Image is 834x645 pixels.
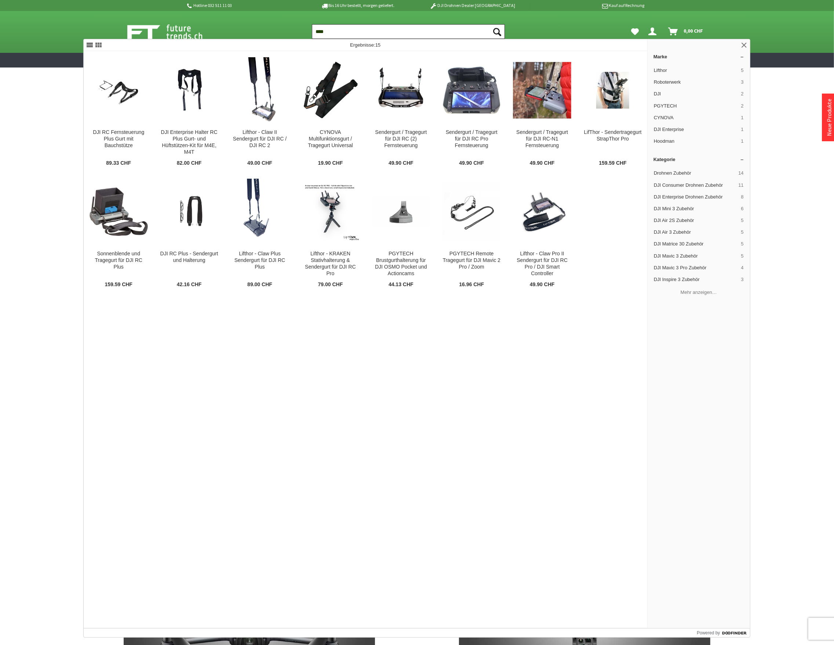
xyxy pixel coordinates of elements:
[389,160,414,167] span: 49.90 CHF
[654,253,738,259] span: DJI Mavic 3 Zubehör
[372,61,430,119] img: Sendergurt / Tragegurt für DJI RC (2) Fernsteuerung
[372,251,430,277] div: PGYTECH Brustgurthalterung für DJI OSMO Pocket und Actioncams
[301,1,415,10] p: Bis 16 Uhr bestellt, morgen geliefert.
[160,251,218,264] div: DJI RC Plus - Sendergurt und Halterung
[127,23,219,41] img: Shop Futuretrends - zur Startseite wechseln
[741,138,744,145] span: 1
[654,91,738,97] span: DJI
[106,160,131,167] span: 89.33 CHF
[741,253,744,259] span: 5
[654,182,736,189] span: DJI Consumer Drohnen Zubehör
[160,192,218,231] img: DJI RC Plus - Sendergurt und Halterung
[654,79,738,85] span: Roboterwerk
[301,182,360,241] img: Lifthor - KRAKEN Stativhalterung & Sendergurt für DJI RC Pro
[741,265,744,271] span: 4
[654,217,738,224] span: DJI Air 2S Zubehör
[654,126,738,133] span: DJI Enterprise
[350,42,380,48] span: Ergebnisse:
[372,196,430,227] img: PGYTECH Brustgurthalterung für DJI OSMO Pocket und Actioncams
[599,160,626,167] span: 159.59 CHF
[628,24,643,39] a: Meine Favoriten
[90,71,148,110] img: DJI RC Fernsteuerung Plus Gurt mit Bauchstütze
[654,138,738,145] span: Hoodman
[160,68,218,112] img: DJI Enterprise Halter RC Plus Gurt- und Hüftstützen-Kit für M4E, M4T
[295,51,365,172] a: CYNOVA Multifunktionsgurt / Tragegurt Universal CYNOVA Multifunktionsgurt / Tragegurt Universal 1...
[654,276,738,283] span: DJI Inspire 3 Zubehör
[301,251,360,277] div: Lifthor - KRAKEN Stativhalterung & Sendergurt für DJI RC Pro
[90,129,148,149] div: DJI RC Fernsteuerung Plus Gurt mit Bauchstütze
[235,179,285,245] img: Lifthor - Claw Plus Sendergurt für DJI RC Plus
[230,129,289,149] div: Lifthor - Claw II Sendergurt für DJI RC / DJI RC 2
[389,281,414,288] span: 44.13 CHF
[318,160,343,167] span: 19.90 CHF
[741,67,744,74] span: 5
[684,25,703,37] span: 0,00 CHF
[177,281,202,288] span: 42.16 CHF
[312,24,505,39] input: Produkt, Marke, Kategorie, EAN, Artikelnummer…
[530,160,555,167] span: 49.90 CHF
[225,51,295,172] a: Lifthor - Claw II Sendergurt für DJI RC / DJI RC 2 Lifthor - Claw II Sendergurt für DJI RC / DJI ...
[741,79,744,85] span: 3
[90,251,148,270] div: Sonnenblende und Tragegurt für DJI RC Plus
[741,91,744,97] span: 2
[443,182,501,241] img: PGYTECH Remote Tragegurt für DJI Mavic 2 Pro / Zoom
[301,61,360,119] img: CYNOVA Multifunktionsgurt / Tragegurt Universal
[738,182,743,189] span: 11
[513,185,571,238] img: Lifthor - Claw Pro II Sendergurt für DJI RC Pro / DJI Smart Controller
[318,281,343,288] span: 79.00 CHF
[372,129,430,149] div: Sendergurt / Tragegurt für DJI RC (2) Fernsteuerung
[583,72,642,109] img: LifThor - Sendertragegurt StrapThor Pro
[741,217,744,224] span: 5
[741,194,744,200] span: 8
[741,229,744,236] span: 5
[443,129,501,149] div: Sendergurt / Tragegurt für DJI RC Pro Fernsteuerung
[741,114,744,121] span: 1
[459,160,484,167] span: 49.90 CHF
[654,114,738,121] span: CYNOVA
[666,24,707,39] a: Warenkorb
[697,628,750,637] a: Powered by
[154,173,224,294] a: DJI RC Plus - Sendergurt und Halterung DJI RC Plus - Sendergurt und Halterung 42.16 CHF
[437,173,507,294] a: PGYTECH Remote Tragegurt für DJI Mavic 2 Pro / Zoom PGYTECH Remote Tragegurt für DJI Mavic 2 Pro ...
[654,103,738,109] span: PGYTECH
[443,251,501,270] div: PGYTECH Remote Tragegurt für DJI Mavic 2 Pro / Zoom
[654,170,736,176] span: Drohnen Zubehör
[741,276,744,283] span: 3
[230,251,289,270] div: Lifthor - Claw Plus Sendergurt für DJI RC Plus
[741,103,744,109] span: 2
[225,173,295,294] a: Lifthor - Claw Plus Sendergurt für DJI RC Plus Lifthor - Claw Plus Sendergurt für DJI RC Plus 89....
[654,265,738,271] span: DJI Mavic 3 Pro Zubehör
[295,173,365,294] a: Lifthor - KRAKEN Stativhalterung & Sendergurt für DJI RC Pro Lifthor - KRAKEN Stativhalterung & S...
[741,126,744,133] span: 1
[513,61,571,119] img: Sendergurt / Tragegurt für DJI RC-N1 Fernsteuerung
[646,24,663,39] a: Dein Konto
[530,281,555,288] span: 49.90 CHF
[741,241,744,247] span: 5
[654,205,738,212] span: DJI Mini 3 Zubehör
[186,1,301,10] p: Hotline 032 511 11 03
[741,205,744,212] span: 6
[84,51,154,172] a: DJI RC Fernsteuerung Plus Gurt mit Bauchstütze DJI RC Fernsteuerung Plus Gurt mit Bauchstütze 89....
[415,1,529,10] p: DJI Drohnen Dealer [GEOGRAPHIC_DATA]
[738,170,743,176] span: 14
[105,281,132,288] span: 159.59 CHF
[513,251,571,277] div: Lifthor - Claw Pro II Sendergurt für DJI RC Pro / DJI Smart Controller
[247,281,272,288] span: 89.00 CHF
[507,173,577,294] a: Lifthor - Claw Pro II Sendergurt für DJI RC Pro / DJI Smart Controller Lifthor - Claw Pro II Send...
[654,229,738,236] span: DJI Air 3 Zubehör
[651,286,747,298] button: Mehr anzeigen…
[583,129,642,142] div: LifThor - Sendertragegurt StrapThor Pro
[648,154,750,165] a: Kategorie
[826,99,833,136] a: Neue Produkte
[366,173,436,294] a: PGYTECH Brustgurthalterung für DJI OSMO Pocket und Actioncams PGYTECH Brustgurthalterung für DJI ...
[530,1,644,10] p: Kauf auf Rechnung
[648,51,750,62] a: Marke
[459,281,484,288] span: 16.96 CHF
[375,42,380,48] span: 15
[697,630,720,636] span: Powered by
[154,51,224,172] a: DJI Enterprise Halter RC Plus Gurt- und Hüftstützen-Kit für M4E, M4T DJI Enterprise Halter RC Plu...
[443,61,501,119] img: Sendergurt / Tragegurt für DJI RC Pro Fernsteuerung
[177,160,202,167] span: 82.00 CHF
[489,24,505,39] button: Suchen
[236,57,284,123] img: Lifthor - Claw II Sendergurt für DJI RC / DJI RC 2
